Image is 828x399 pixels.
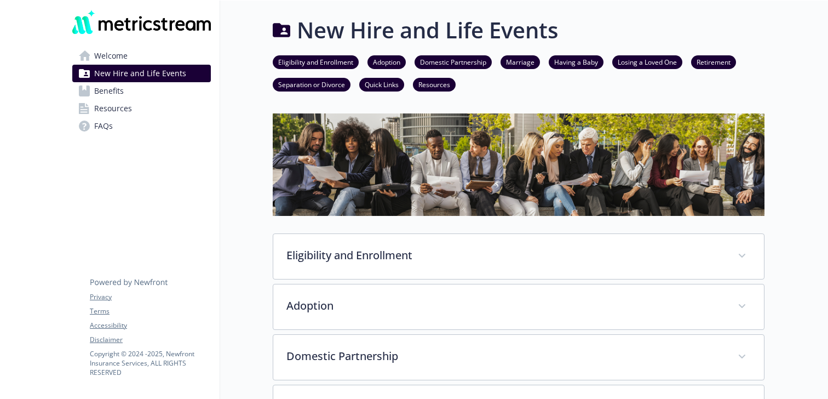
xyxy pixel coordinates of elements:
div: Domestic Partnership [273,335,764,380]
p: Eligibility and Enrollment [286,247,725,264]
a: Retirement [691,56,736,67]
span: Welcome [94,47,128,65]
a: Eligibility and Enrollment [273,56,359,67]
p: Domestic Partnership [286,348,725,364]
a: Losing a Loved One [612,56,682,67]
p: Adoption [286,298,725,314]
a: Domestic Partnership [415,56,492,67]
a: Accessibility [90,321,210,330]
a: Privacy [90,292,210,302]
span: Benefits [94,82,124,100]
span: Resources [94,100,132,117]
a: Marriage [501,56,540,67]
a: Welcome [72,47,211,65]
p: Copyright © 2024 - 2025 , Newfront Insurance Services, ALL RIGHTS RESERVED [90,349,210,377]
span: New Hire and Life Events [94,65,186,82]
a: Resources [413,79,456,89]
a: Adoption [367,56,406,67]
h1: New Hire and Life Events [297,14,558,47]
span: FAQs [94,117,113,135]
img: new hire page banner [273,113,764,216]
a: Quick Links [359,79,404,89]
a: FAQs [72,117,211,135]
div: Eligibility and Enrollment [273,234,764,279]
a: Terms [90,306,210,316]
div: Adoption [273,284,764,329]
a: New Hire and Life Events [72,65,211,82]
a: Benefits [72,82,211,100]
a: Having a Baby [549,56,603,67]
a: Resources [72,100,211,117]
a: Separation or Divorce [273,79,350,89]
a: Disclaimer [90,335,210,345]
